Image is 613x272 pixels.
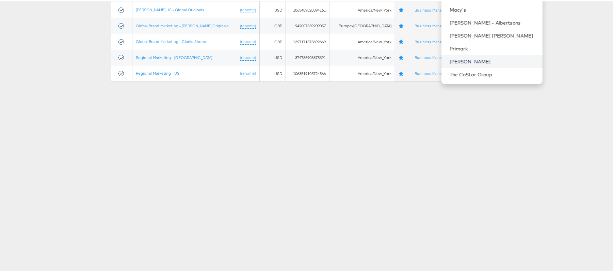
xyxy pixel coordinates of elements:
td: 374786908675391 [286,48,329,64]
a: Business Manager [415,6,452,11]
a: Macy's [450,5,537,12]
td: 942007539209057 [286,17,329,33]
a: Business Manager [415,70,452,75]
td: USD [259,64,286,80]
a: (rename) [240,6,256,12]
a: Regional Marketing - [GEOGRAPHIC_DATA] [136,54,212,59]
td: America/New_York [329,32,395,48]
a: Business Manager [415,38,452,43]
a: The CoStar Group [450,70,537,77]
a: Primark [450,44,537,51]
a: Regional Marketing - US [136,69,179,74]
a: (rename) [240,22,256,28]
td: America/New_York [329,1,395,17]
a: [PERSON_NAME] [450,57,537,64]
td: 1063519103724566 [286,64,329,80]
a: (rename) [240,37,256,43]
a: [PERSON_NAME] [PERSON_NAME] [450,31,537,38]
a: Global Brand Marketing - [PERSON_NAME] Originals [136,22,229,27]
td: Europe/[GEOGRAPHIC_DATA] [329,17,395,33]
td: GBP [259,32,286,48]
a: (rename) [240,69,256,75]
td: America/New_York [329,48,395,64]
td: USD [259,1,286,17]
a: [PERSON_NAME] - Albertsons [450,18,537,25]
td: 1397171373692669 [286,32,329,48]
a: [PERSON_NAME] US - Global Originals [136,6,204,11]
a: (rename) [240,54,256,59]
a: Business Manager [415,54,452,59]
a: Business Manager [415,22,452,27]
td: America/New_York [329,64,395,80]
td: 1063489820394161 [286,1,329,17]
td: USD [259,48,286,64]
a: Global Brand Marketing - Clarks Shoes [136,37,206,43]
td: GBP [259,17,286,33]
